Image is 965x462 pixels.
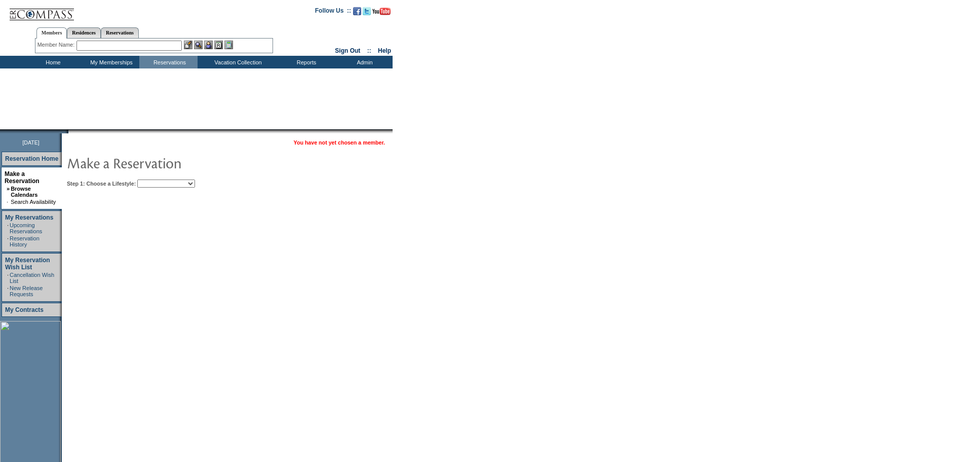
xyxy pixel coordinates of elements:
[7,235,9,247] td: ·
[204,41,213,49] img: Impersonate
[81,56,139,68] td: My Memberships
[23,56,81,68] td: Home
[36,27,67,39] a: Members
[363,7,371,15] img: Follow us on Twitter
[67,181,136,187] b: Step 1: Choose a Lifestyle:
[11,186,37,198] a: Browse Calendars
[194,41,203,49] img: View
[224,41,233,49] img: b_calculator.gif
[7,222,9,234] td: ·
[7,186,10,192] b: »
[372,8,391,15] img: Subscribe to our YouTube Channel
[5,170,40,185] a: Make a Reservation
[353,7,361,15] img: Become our fan on Facebook
[10,235,40,247] a: Reservation History
[5,257,50,271] a: My Reservation Wish List
[67,27,101,38] a: Residences
[101,27,139,38] a: Reservations
[7,199,10,205] td: ·
[294,139,385,146] span: You have not yet chosen a member.
[363,10,371,16] a: Follow us on Twitter
[198,56,276,68] td: Vacation Collection
[315,6,351,18] td: Follow Us ::
[335,47,360,54] a: Sign Out
[7,272,9,284] td: ·
[5,155,58,162] a: Reservation Home
[65,129,68,133] img: promoShadowLeftCorner.gif
[68,129,69,133] img: blank.gif
[10,285,43,297] a: New Release Requests
[11,199,56,205] a: Search Availability
[22,139,40,146] span: [DATE]
[334,56,393,68] td: Admin
[5,214,53,221] a: My Reservations
[37,41,76,49] div: Member Name:
[367,47,371,54] span: ::
[214,41,223,49] img: Reservations
[184,41,192,49] img: b_edit.gif
[353,10,361,16] a: Become our fan on Facebook
[10,222,42,234] a: Upcoming Reservations
[276,56,334,68] td: Reports
[139,56,198,68] td: Reservations
[10,272,54,284] a: Cancellation Wish List
[5,306,44,313] a: My Contracts
[7,285,9,297] td: ·
[378,47,391,54] a: Help
[372,10,391,16] a: Subscribe to our YouTube Channel
[67,153,269,173] img: pgTtlMakeReservation.gif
